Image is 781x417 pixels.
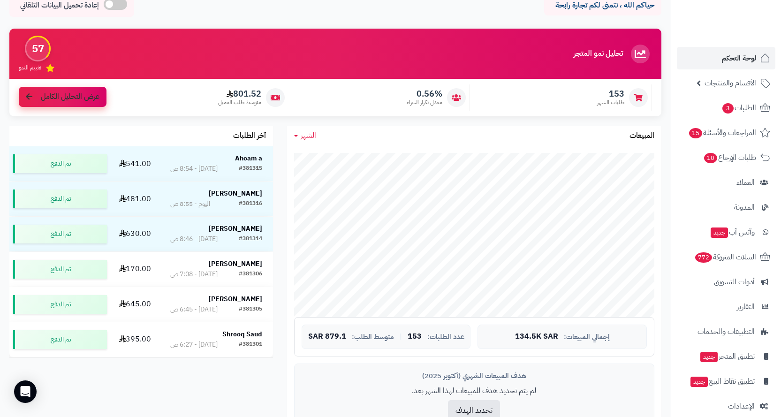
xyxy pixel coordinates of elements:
a: تطبيق المتجرجديد [677,345,775,368]
span: وآتس آب [710,226,755,239]
span: تقييم النمو [19,64,41,72]
td: 645.00 [111,287,159,322]
strong: Shrooq Saud [222,329,262,339]
span: جديد [690,377,708,387]
img: logo-2.png [717,23,772,43]
div: [DATE] - 8:46 ص [170,235,218,244]
a: أدوات التسويق [677,271,775,293]
div: تم الدفع [13,260,107,279]
span: 3 [722,103,734,114]
strong: [PERSON_NAME] [209,189,262,198]
strong: [PERSON_NAME] [209,294,262,304]
a: لوحة التحكم [677,47,775,69]
div: #381301 [239,340,262,349]
span: 0.56% [407,89,442,99]
span: طلبات الإرجاع [703,151,756,164]
strong: [PERSON_NAME] [209,259,262,269]
div: تم الدفع [13,225,107,243]
a: تطبيق نقاط البيعجديد [677,370,775,393]
div: #381306 [239,270,262,279]
strong: Ahoam a [235,153,262,163]
div: [DATE] - 7:08 ص [170,270,218,279]
span: جديد [711,227,728,238]
a: عرض التحليل الكامل [19,87,106,107]
a: الطلبات3 [677,97,775,119]
div: اليوم - 8:55 ص [170,199,210,209]
span: | [400,333,402,340]
span: معدل تكرار الشراء [407,99,442,106]
span: عدد الطلبات: [427,333,464,341]
a: الشهر [294,130,316,141]
div: تم الدفع [13,295,107,314]
h3: آخر الطلبات [233,132,266,140]
div: #381315 [239,164,262,174]
span: المدونة [734,201,755,214]
span: طلبات الشهر [597,99,624,106]
span: متوسط طلب العميل [218,99,261,106]
p: لم يتم تحديد هدف للمبيعات لهذا الشهر بعد. [302,386,647,396]
a: التقارير [677,296,775,318]
div: هدف المبيعات الشهري (أكتوبر 2025) [302,371,647,381]
span: السلات المتروكة [694,250,756,264]
span: التطبيقات والخدمات [698,325,755,338]
span: التقارير [737,300,755,313]
span: عرض التحليل الكامل [41,91,99,102]
span: الشهر [301,130,316,141]
td: 630.00 [111,217,159,251]
span: لوحة التحكم [722,52,756,65]
h3: تحليل نمو المتجر [574,50,623,58]
span: تطبيق المتجر [699,350,755,363]
a: التطبيقات والخدمات [677,320,775,343]
div: تم الدفع [13,190,107,208]
span: 15 [689,128,702,138]
span: العملاء [736,176,755,189]
span: الأقسام والمنتجات [705,76,756,90]
a: العملاء [677,171,775,194]
span: تطبيق نقاط البيع [690,375,755,388]
a: وآتس آبجديد [677,221,775,243]
div: [DATE] - 8:54 ص [170,164,218,174]
td: 170.00 [111,252,159,287]
a: المراجعات والأسئلة15 [677,121,775,144]
span: جديد [700,352,718,362]
span: أدوات التسويق [714,275,755,288]
td: 395.00 [111,322,159,357]
span: 879.1 SAR [308,333,346,341]
div: [DATE] - 6:45 ص [170,305,218,314]
span: إجمالي المبيعات: [564,333,610,341]
span: 134.5K SAR [515,333,558,341]
a: المدونة [677,196,775,219]
span: المراجعات والأسئلة [688,126,756,139]
div: #381305 [239,305,262,314]
div: #381316 [239,199,262,209]
span: الطلبات [721,101,756,114]
a: السلات المتروكة772 [677,246,775,268]
td: 541.00 [111,146,159,181]
span: 801.52 [218,89,261,99]
span: 153 [597,89,624,99]
td: 481.00 [111,182,159,216]
div: تم الدفع [13,330,107,349]
div: [DATE] - 6:27 ص [170,340,218,349]
span: 772 [695,252,713,263]
div: Open Intercom Messenger [14,380,37,403]
span: 10 [704,153,717,163]
span: متوسط الطلب: [352,333,394,341]
div: تم الدفع [13,154,107,173]
a: طلبات الإرجاع10 [677,146,775,169]
strong: [PERSON_NAME] [209,224,262,234]
span: الإعدادات [728,400,755,413]
h3: المبيعات [629,132,654,140]
span: 153 [408,333,422,341]
div: #381314 [239,235,262,244]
